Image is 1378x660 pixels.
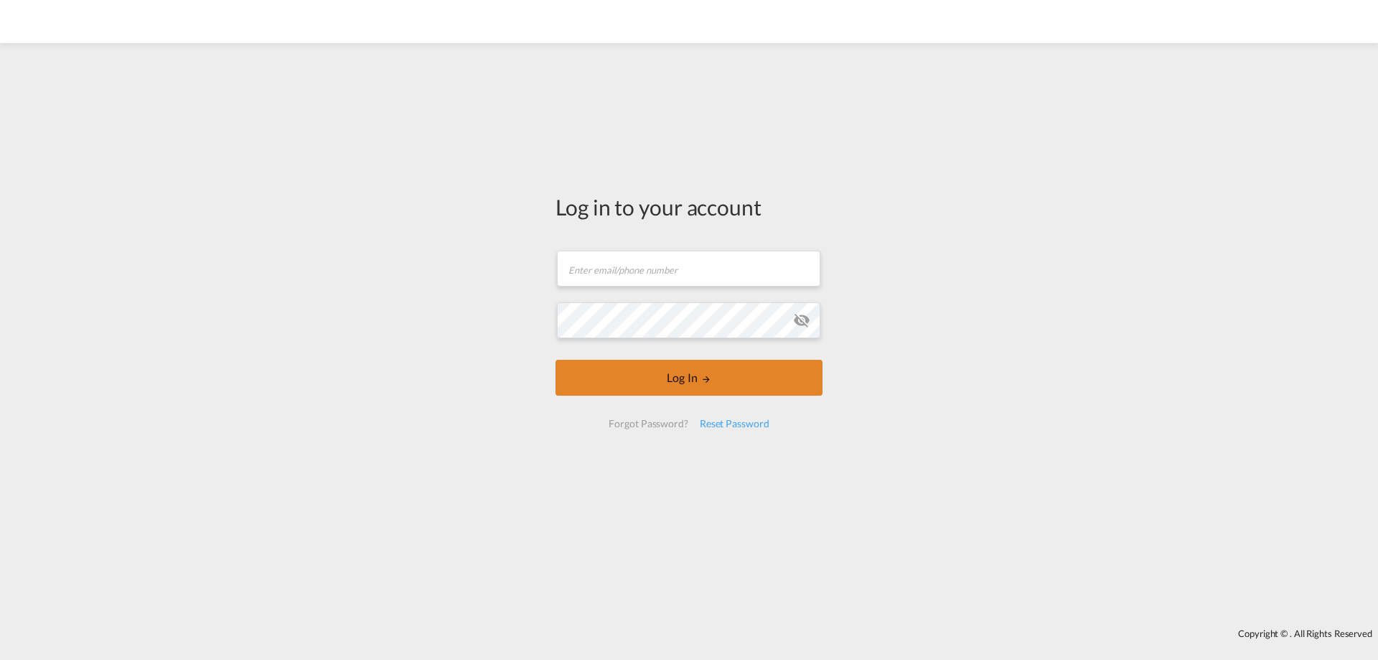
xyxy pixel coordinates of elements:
div: Forgot Password? [603,411,693,437]
button: LOGIN [556,360,822,396]
div: Log in to your account [556,192,822,222]
md-icon: icon-eye-off [793,312,810,329]
input: Enter email/phone number [557,251,820,287]
div: Reset Password [694,411,775,437]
